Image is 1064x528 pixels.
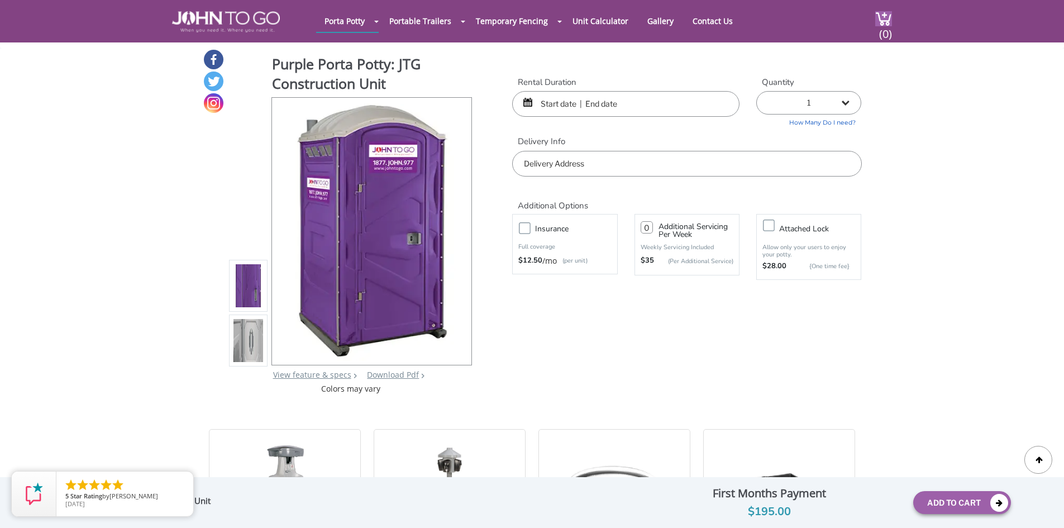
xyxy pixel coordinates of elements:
span: Star Rating [70,492,102,500]
a: How Many Do I need? [756,115,861,127]
p: {One time fee} [792,261,850,272]
span: by [65,493,184,501]
li:  [88,478,101,492]
img: Product [233,154,264,417]
label: Quantity [756,77,861,88]
h2: Additional Options [512,188,861,212]
strong: $28.00 [762,261,786,272]
img: Review Rating [23,483,45,505]
a: Unit Calculator [564,10,637,32]
h1: Purple Porta Potty: JTG Construction Unit [272,54,473,96]
p: Allow only your users to enjoy your potty. [762,244,855,258]
span: [PERSON_NAME] [109,492,158,500]
strong: $35 [641,255,654,267]
img: cart a [875,11,892,26]
span: (0) [879,17,892,41]
a: Portable Trailers [381,10,460,32]
strong: $12.50 [518,255,542,267]
a: View feature & specs [273,369,351,380]
a: Facebook [204,50,223,69]
button: Live Chat [1019,483,1064,528]
div: Colors may vary [229,383,473,394]
div: $195.00 [634,503,904,521]
p: (per unit) [557,255,588,267]
li:  [64,478,78,492]
div: First Months Payment [634,484,904,503]
input: 0 [641,221,653,234]
a: Gallery [639,10,682,32]
input: Start date | End date [512,91,739,117]
img: Product [287,98,456,361]
label: Delivery Info [512,136,861,148]
h3: Attached lock [779,222,866,236]
a: Instagram [204,93,223,113]
li:  [76,478,89,492]
button: Add To Cart [913,491,1011,514]
div: /mo [518,255,611,267]
img: chevron.png [421,373,424,378]
p: (Per Additional Service) [654,257,733,265]
img: Product [233,209,264,472]
li:  [111,478,125,492]
a: Download Pdf [367,369,419,380]
a: Twitter [204,72,223,91]
a: Contact Us [684,10,741,32]
p: Weekly Servicing Included [641,243,733,251]
a: Porta Potty [316,10,373,32]
span: [DATE] [65,500,85,508]
li:  [99,478,113,492]
input: Delivery Address [512,151,861,177]
label: Rental Duration [512,77,739,88]
img: JOHN to go [172,11,280,32]
a: Temporary Fencing [467,10,556,32]
img: right arrow icon [354,373,357,378]
span: 5 [65,492,69,500]
h3: Insurance [535,222,622,236]
h3: Additional Servicing Per Week [659,223,733,239]
p: Full coverage [518,241,611,253]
